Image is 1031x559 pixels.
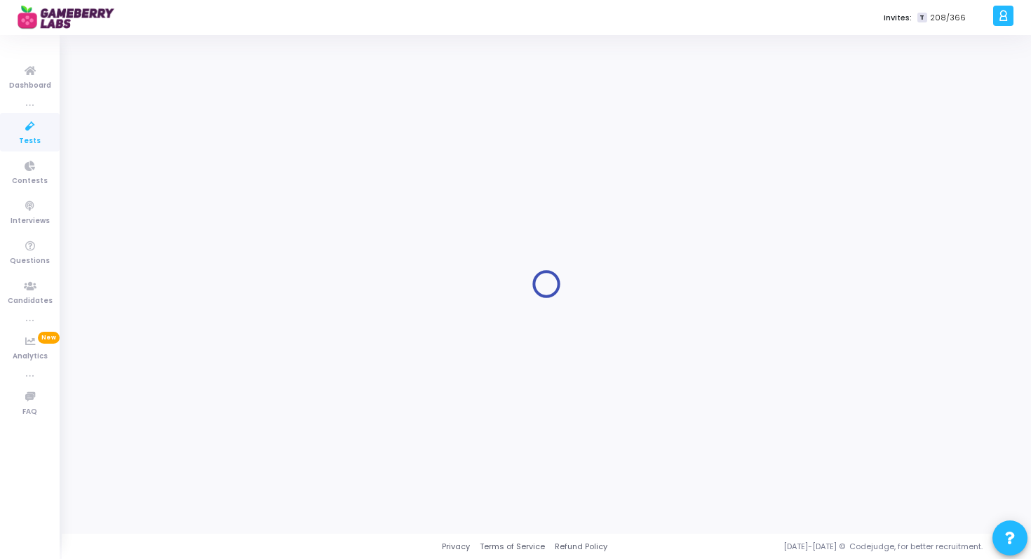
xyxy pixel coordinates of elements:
[38,332,60,344] span: New
[930,12,966,24] span: 208/366
[8,295,53,307] span: Candidates
[10,255,50,267] span: Questions
[480,541,545,553] a: Terms of Service
[884,12,912,24] label: Invites:
[442,541,470,553] a: Privacy
[917,13,926,23] span: T
[13,351,48,363] span: Analytics
[12,175,48,187] span: Contests
[555,541,607,553] a: Refund Policy
[607,541,1013,553] div: [DATE]-[DATE] © Codejudge, for better recruitment.
[9,80,51,92] span: Dashboard
[18,4,123,32] img: logo
[19,135,41,147] span: Tests
[22,406,37,418] span: FAQ
[11,215,50,227] span: Interviews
